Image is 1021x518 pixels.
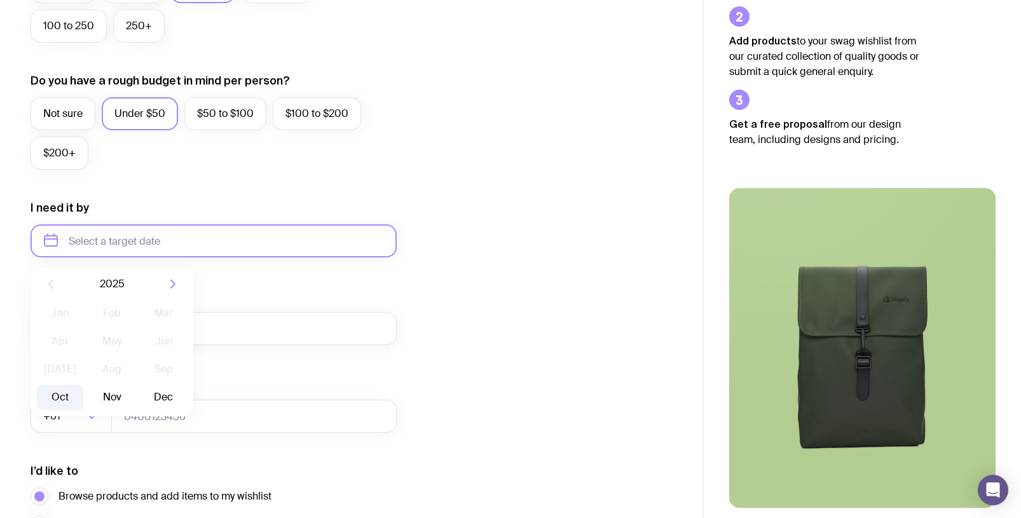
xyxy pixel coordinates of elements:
[37,385,83,410] button: Oct
[729,33,920,79] p: to your swag wishlist from our curated collection of quality goods or submit a quick general enqu...
[37,329,83,354] button: Apr
[31,224,397,257] input: Select a target date
[31,137,88,170] label: $200+
[63,400,83,433] input: Search for option
[140,329,187,354] button: Jun
[31,463,78,479] label: I’d like to
[88,357,135,382] button: Aug
[31,73,290,88] label: Do you have a rough budget in mind per person?
[113,10,165,43] label: 250+
[978,475,1008,505] div: Open Intercom Messenger
[31,400,112,433] div: Search for option
[100,276,125,292] span: 2025
[140,301,187,326] button: Mar
[102,97,178,130] label: Under $50
[58,489,271,504] span: Browse products and add items to my wishlist
[140,385,187,410] button: Dec
[273,97,361,130] label: $100 to $200
[37,357,83,382] button: [DATE]
[37,301,83,326] button: Jan
[88,385,135,410] button: Nov
[43,400,63,433] span: +61
[31,97,95,130] label: Not sure
[31,200,89,215] label: I need it by
[111,400,397,433] input: 0400123456
[729,35,797,46] strong: Add products
[31,10,107,43] label: 100 to 250
[729,118,827,130] strong: Get a free proposal
[31,312,397,345] input: you@email.com
[729,116,920,147] p: from our design team, including designs and pricing.
[184,97,266,130] label: $50 to $100
[88,301,135,326] button: Feb
[140,357,187,382] button: Sep
[88,329,135,354] button: May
